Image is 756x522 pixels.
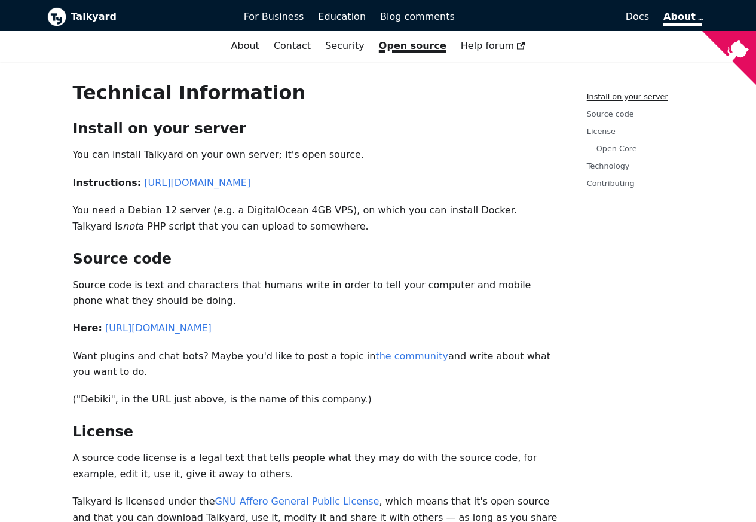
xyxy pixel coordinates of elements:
[72,147,557,163] p: You can install Talkyard on your own server; it's open source.
[372,36,454,56] a: Open source
[72,349,557,380] p: Want plugins and chat bots? Maybe you'd like to post a topic in and write about what you want to do.
[267,36,318,56] a: Contact
[72,322,102,334] strong: Here:
[72,120,557,138] h2: Install on your server
[373,7,462,27] a: Blog comments
[144,177,250,188] a: [URL][DOMAIN_NAME]
[587,109,634,118] a: Source code
[380,11,455,22] span: Blog comments
[454,36,532,56] a: Help forum
[47,7,227,26] a: Talkyard logoTalkyard
[318,11,366,22] span: Education
[587,179,635,188] a: Contributing
[663,11,702,26] a: About
[72,392,557,407] p: ("Debiki", in the URL just above, is the name of this company.)
[123,221,138,232] em: not
[47,7,66,26] img: Talkyard logo
[72,177,141,188] strong: Instructions:
[72,203,557,234] p: You need a Debian 12 server (e.g. a DigitalOcean 4GB VPS), on which you can install Docker. Talky...
[105,322,212,334] a: [URL][DOMAIN_NAME]
[244,11,304,22] span: For Business
[72,250,557,268] h2: Source code
[72,450,557,482] p: A source code license is a legal text that tells people what they may do with the source code, fo...
[461,40,525,51] span: Help forum
[237,7,311,27] a: For Business
[375,350,448,362] a: the community
[318,36,372,56] a: Security
[462,7,656,27] a: Docs
[587,92,668,101] a: Install on your server
[587,161,630,170] a: Technology
[311,7,373,27] a: Education
[224,36,267,56] a: About
[215,496,379,507] a: GNU Affero General Public License
[587,127,616,136] a: License
[72,277,557,309] p: Source code is text and characters that humans write in order to tell your computer and mobile ph...
[71,9,227,25] b: Talkyard
[596,144,637,153] a: Open Core
[72,423,557,441] h2: License
[626,11,649,22] span: Docs
[72,81,557,105] h1: Technical Information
